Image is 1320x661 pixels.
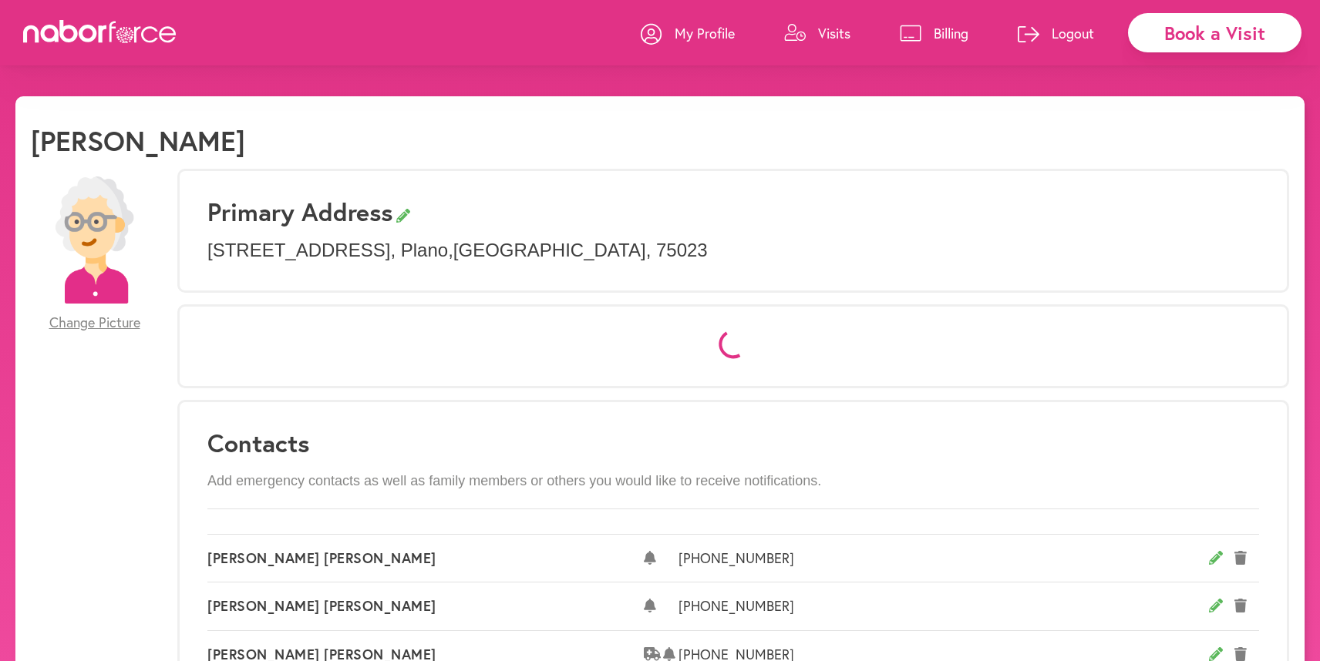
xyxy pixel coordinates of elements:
[207,473,1259,490] p: Add emergency contacts as well as family members or others you would like to receive notifications.
[207,197,1259,226] h3: Primary Address
[31,176,158,304] img: efc20bcf08b0dac87679abea64c1faab.png
[207,428,1259,458] h3: Contacts
[675,24,735,42] p: My Profile
[679,598,1210,615] span: [PHONE_NUMBER]
[1052,24,1094,42] p: Logout
[207,598,644,615] span: [PERSON_NAME] [PERSON_NAME]
[1018,10,1094,56] a: Logout
[31,124,245,157] h1: [PERSON_NAME]
[1128,13,1301,52] div: Book a Visit
[900,10,968,56] a: Billing
[784,10,850,56] a: Visits
[207,550,644,567] span: [PERSON_NAME] [PERSON_NAME]
[207,240,1259,262] p: [STREET_ADDRESS] , Plano , [GEOGRAPHIC_DATA] , 75023
[679,550,1210,567] span: [PHONE_NUMBER]
[49,314,140,331] span: Change Picture
[818,24,850,42] p: Visits
[641,10,735,56] a: My Profile
[934,24,968,42] p: Billing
